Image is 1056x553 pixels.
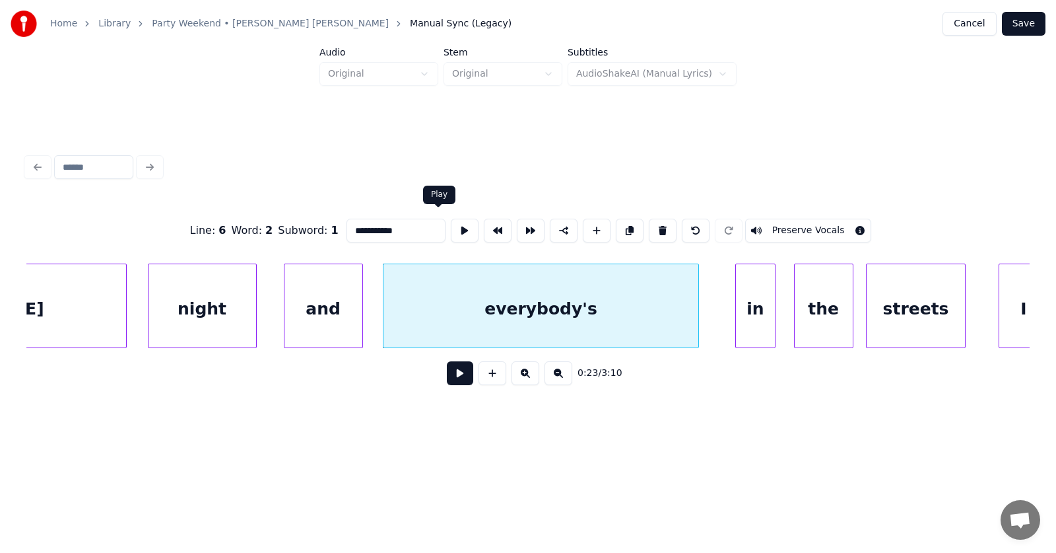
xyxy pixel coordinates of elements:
label: Audio [319,48,438,57]
div: / [577,367,609,380]
button: Save [1002,12,1045,36]
label: Subtitles [568,48,737,57]
img: youka [11,11,37,37]
a: Home [50,17,77,30]
span: 3:10 [601,367,622,380]
button: Toggle [745,219,872,242]
div: Subword : [278,223,338,239]
label: Stem [444,48,562,57]
nav: breadcrumb [50,17,511,30]
span: 0:23 [577,367,598,380]
span: 2 [265,224,273,237]
a: Library [98,17,131,30]
button: Cancel [942,12,996,36]
div: Open chat [1001,500,1040,540]
div: Word : [232,223,273,239]
a: Party Weekend • [PERSON_NAME] [PERSON_NAME] [152,17,389,30]
span: 1 [331,224,339,237]
div: Play [431,190,447,200]
span: Manual Sync (Legacy) [410,17,511,30]
div: Line : [190,223,226,239]
span: 6 [218,224,226,237]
